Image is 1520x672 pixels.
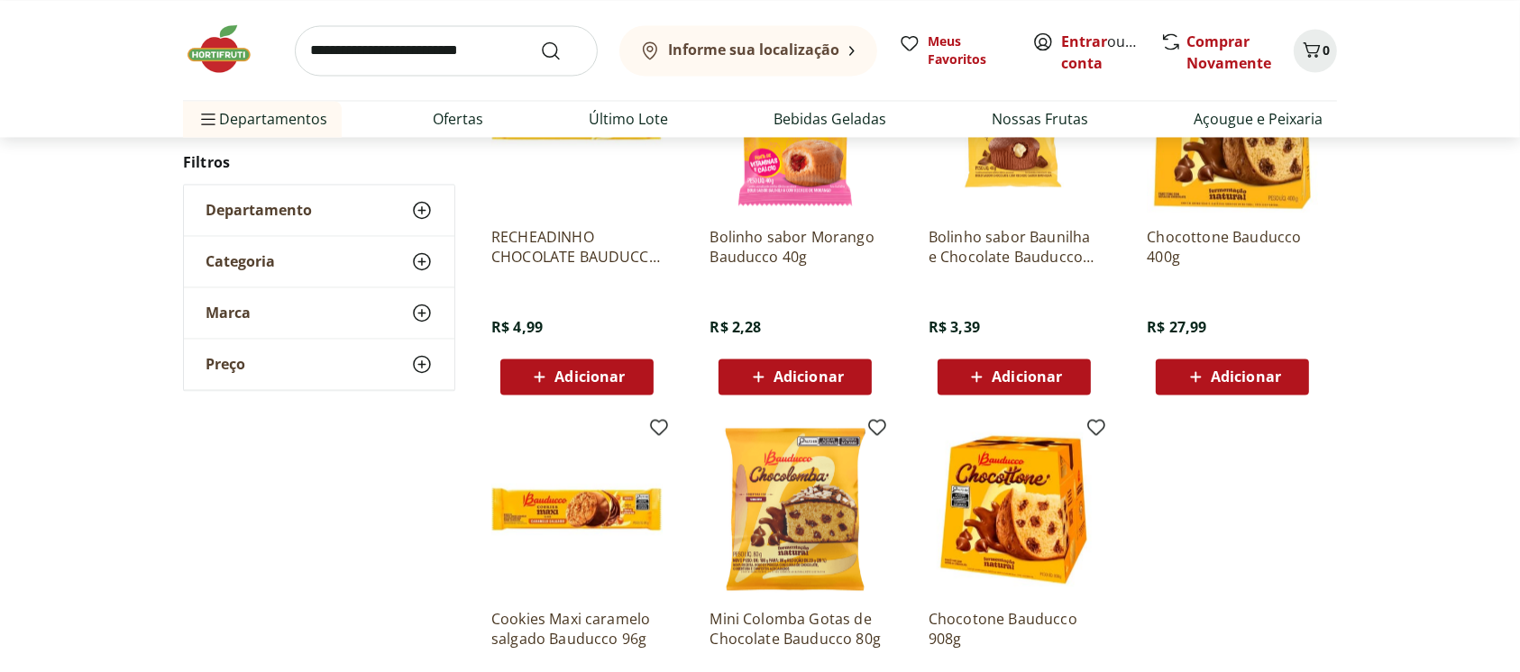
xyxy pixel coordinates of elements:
[183,144,455,180] h2: Filtros
[774,108,886,130] a: Bebidas Geladas
[206,304,251,322] span: Marca
[295,25,598,76] input: search
[668,40,839,59] b: Informe sua localização
[540,40,583,61] button: Submit Search
[1147,227,1318,267] a: Chocottone Bauducco 400g
[719,359,872,395] button: Adicionar
[184,236,454,286] button: Categoria
[899,32,1011,68] a: Meus Favoritos
[183,22,273,76] img: Hortifruti
[1061,32,1160,73] a: Criar conta
[710,423,881,595] img: Mini Colomba Gotas de Chocolate Bauducco 80g
[929,423,1100,595] img: Chocotone Bauducco 908g
[938,359,1091,395] button: Adicionar
[992,369,1062,384] span: Adicionar
[774,369,844,384] span: Adicionar
[710,317,761,337] span: R$ 2,28
[184,339,454,389] button: Preço
[197,97,219,141] button: Menu
[1186,32,1271,73] a: Comprar Novamente
[710,227,881,267] a: Bolinho sabor Morango Bauducco 40g
[206,201,312,219] span: Departamento
[929,317,980,337] span: R$ 3,39
[554,369,625,384] span: Adicionar
[491,609,663,649] a: Cookies Maxi caramelo salgado Bauducco 96g
[184,287,454,338] button: Marca
[491,423,663,595] img: Cookies Maxi caramelo salgado Bauducco 96g
[1147,317,1206,337] span: R$ 27,99
[1194,108,1323,130] a: Açougue e Peixaria
[710,609,881,649] a: Mini Colomba Gotas de Chocolate Bauducco 80g
[433,108,483,130] a: Ofertas
[929,609,1100,649] a: Chocotone Bauducco 908g
[589,108,668,130] a: Último Lote
[1156,359,1309,395] button: Adicionar
[500,359,654,395] button: Adicionar
[1061,32,1107,51] a: Entrar
[206,252,275,270] span: Categoria
[184,185,454,235] button: Departamento
[1323,41,1330,59] span: 0
[491,317,543,337] span: R$ 4,99
[929,227,1100,267] a: Bolinho sabor Baunilha e Chocolate Bauducco 40g
[1211,369,1281,384] span: Adicionar
[619,25,877,76] button: Informe sua localização
[491,227,663,267] a: RECHEADINHO CHOCOLATE BAUDUCCO 104G
[206,355,245,373] span: Preço
[1061,31,1141,74] span: ou
[1294,29,1337,72] button: Carrinho
[992,108,1088,130] a: Nossas Frutas
[928,32,1011,68] span: Meus Favoritos
[197,97,327,141] span: Departamentos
